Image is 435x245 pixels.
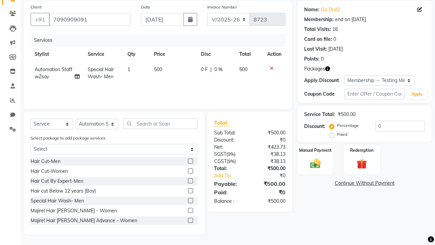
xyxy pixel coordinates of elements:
div: ₹500.00 [338,111,355,118]
div: ₹500.00 [250,165,291,172]
span: 500 [239,66,247,72]
div: Majirel Hair [PERSON_NAME] - Women [31,207,117,214]
span: Automation Staff wZsay [35,66,72,80]
div: Card on file: [304,36,332,43]
div: Hair Cut-Men [31,158,60,165]
label: Manual Payment [299,147,332,153]
th: Price [150,47,197,62]
div: Net: [209,144,250,151]
th: Qty [123,47,150,62]
span: CGST [214,158,227,164]
th: Total [235,47,263,62]
div: Coupon Code [304,91,344,98]
div: ₹500.00 [250,180,291,188]
span: 1 [127,66,130,72]
div: ₹0 [257,172,291,179]
span: 0 F [201,66,208,73]
input: Search by Name/Mobile/Email/Code [49,13,131,26]
th: Stylist [31,47,84,62]
div: Sub Total: [209,129,250,136]
div: 0 [333,36,336,43]
div: Payable: [209,180,250,188]
div: ₹0 [250,136,291,144]
div: end on [DATE] [335,16,366,23]
div: ( ) [209,151,250,158]
div: ₹500.00 [250,129,291,136]
div: Hair Cut-Women [31,168,68,175]
div: Discount: [209,136,250,144]
div: 16 [332,26,338,33]
a: Add Tip [209,172,257,179]
label: Client [31,4,41,10]
div: Points: [304,55,319,63]
div: Paid: [209,188,250,196]
div: Apply Discount [304,77,344,84]
div: ₹38.13 [250,158,291,165]
th: Disc [197,47,235,62]
span: Special Hair Wash- Men [88,66,114,80]
label: Date [141,4,150,10]
div: Total: [209,165,250,172]
span: Total [214,119,230,126]
div: Hair cut Below 12 years (Boy) [31,187,96,195]
div: Total Visits: [304,26,331,33]
label: Redemption [350,147,373,153]
button: +91 [31,13,50,26]
span: 9% [228,151,234,157]
div: Last Visit: [304,46,327,53]
div: Membership: [304,16,334,23]
input: Enter Offer / Coupon Code [344,89,405,99]
div: Services [31,34,291,47]
div: ₹0 [250,188,291,196]
div: Balance : [209,198,250,205]
div: Majirel Hair [PERSON_NAME] Advance - Women [31,217,137,224]
label: Invoice Number [207,4,237,10]
span: 9% [228,159,234,164]
div: Discount: [304,123,325,130]
img: _cash.svg [307,158,324,169]
a: Qa Dnd2 [321,6,340,13]
div: Special Hair Wash- Men [31,197,84,205]
label: Percentage [337,122,359,129]
th: Service [84,47,123,62]
img: _gift.svg [353,158,370,170]
span: SGST [214,151,226,157]
button: Apply [407,89,427,99]
div: ₹500.00 [250,198,291,205]
span: 0 % [214,66,223,73]
a: Continue Without Payment [299,180,430,187]
div: Service Total: [304,111,335,118]
label: Fixed [337,131,347,137]
div: ₹423.73 [250,144,291,151]
div: 0 [321,55,324,63]
th: Action [263,47,285,62]
label: Select package to add package services [31,135,105,141]
div: Hair Cut By Expert-Men [31,178,83,185]
input: Search or Scan [123,118,198,129]
div: [DATE] [328,46,343,53]
div: ₹38.13 [250,151,291,158]
span: 500 [154,66,162,72]
span: Packages [304,65,325,72]
div: Name: [304,6,319,13]
span: | [210,66,212,73]
div: ( ) [209,158,250,165]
